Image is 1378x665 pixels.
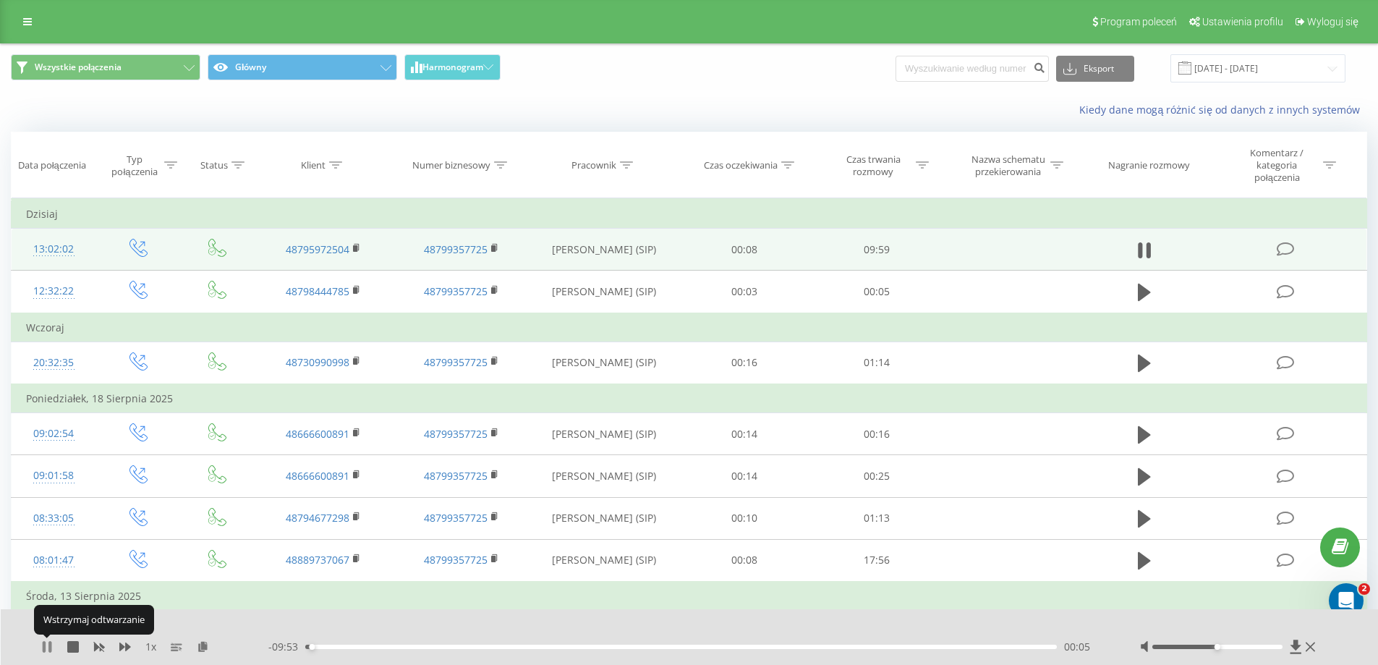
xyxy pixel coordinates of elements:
a: 48666600891 [286,469,349,483]
a: 48798444785 [286,284,349,298]
a: 48730990998 [286,355,349,369]
td: 00:14 [679,455,811,497]
div: Typ połączenia [109,153,160,178]
button: Wszystkie połączenia [11,54,200,80]
a: 48799357725 [424,469,488,483]
a: 48799357725 [424,511,488,525]
td: Dzisiaj [12,200,1367,229]
a: 48799357725 [424,427,488,441]
input: Wyszukiwanie według numeru [896,56,1049,82]
div: Czas oczekiwania [704,159,778,171]
a: 48666600891 [286,427,349,441]
td: [PERSON_NAME] (SIP) [530,271,679,313]
div: Accessibility label [309,644,315,650]
td: [PERSON_NAME] (SIP) [530,413,679,455]
td: 01:14 [811,342,943,384]
td: 00:08 [679,539,811,582]
td: 00:03 [679,271,811,313]
td: 00:16 [679,342,811,384]
div: 20:32:35 [26,349,82,377]
a: 48799357725 [424,284,488,298]
div: 08:33:05 [26,504,82,533]
a: 48795972504 [286,242,349,256]
td: 00:16 [811,413,943,455]
button: Eksport [1056,56,1134,82]
span: 2 [1358,583,1370,595]
td: 17:56 [811,539,943,582]
div: 08:01:47 [26,546,82,575]
td: [PERSON_NAME] (SIP) [530,497,679,539]
td: 01:13 [811,497,943,539]
button: Harmonogram [404,54,501,80]
div: 09:01:58 [26,462,82,490]
span: - 09:53 [268,640,305,654]
div: 12:32:22 [26,277,82,305]
span: 00:05 [1064,640,1090,654]
div: Pracownik [571,159,616,171]
div: Nazwa schematu przekierowania [969,153,1047,178]
td: 09:59 [811,229,943,271]
td: 00:25 [811,455,943,497]
td: 00:10 [679,497,811,539]
td: [PERSON_NAME] (SIP) [530,229,679,271]
span: Wszystkie połączenia [35,62,122,73]
button: Główny [208,54,397,80]
div: Numer biznesowy [412,159,490,171]
td: Poniedziałek, 18 Sierpnia 2025 [12,384,1367,413]
td: Środa, 13 Sierpnia 2025 [12,582,1367,611]
a: 48799357725 [424,242,488,256]
a: 48799357725 [424,553,488,567]
td: 00:05 [811,271,943,313]
div: Czas trwania rozmowy [835,153,912,178]
div: 09:02:54 [26,420,82,448]
div: Accessibility label [1215,644,1220,650]
td: Wczoraj [12,313,1367,342]
div: Wstrzymaj odtwarzanie [34,605,154,634]
span: Harmonogram [422,62,483,72]
td: [PERSON_NAME] (SIP) [530,539,679,582]
a: 48799357725 [424,355,488,369]
a: 48889737067 [286,553,349,567]
td: [PERSON_NAME] (SIP) [530,455,679,497]
span: Wyloguj się [1307,16,1358,27]
iframe: Intercom live chat [1329,583,1364,618]
div: Data połączenia [18,159,86,171]
div: Klient [301,159,326,171]
span: 1 x [145,640,156,654]
td: 00:14 [679,413,811,455]
div: 13:02:02 [26,235,82,263]
a: Kiedy dane mogą różnić się od danych z innych systemów [1079,103,1367,117]
span: Program poleceń [1100,16,1177,27]
a: 48794677298 [286,511,349,525]
div: Status [200,159,228,171]
div: Nagranie rozmowy [1108,159,1190,171]
td: [PERSON_NAME] (SIP) [530,342,679,384]
td: 00:08 [679,229,811,271]
div: Komentarz / kategoria połączenia [1235,147,1319,184]
span: Ustawienia profilu [1202,16,1283,27]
